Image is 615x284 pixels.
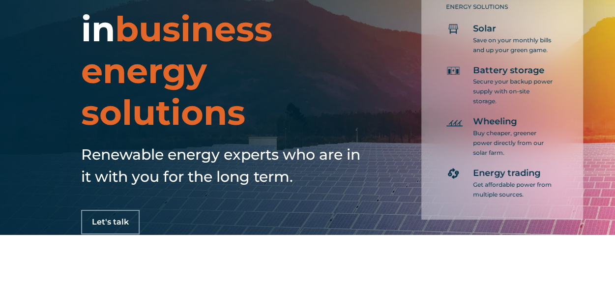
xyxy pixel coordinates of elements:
span: Energy trading [473,168,540,179]
h5: Renewable energy experts who are in it with you for the long term. [81,143,362,188]
p: Secure your backup power supply with on-site storage. [473,77,554,106]
p: Save on your monthly bills and up your green game. [473,35,554,55]
p: Get affordable power from multiple sources. [473,180,554,199]
span: Solar [473,23,496,35]
h5: ENERGY SOLUTIONS [446,3,554,10]
p: Buy cheaper, greener power directly from our solar farm. [473,128,554,158]
span: Wheeling [473,116,517,128]
span: Battery storage [473,65,544,77]
span: Let's talk [92,218,129,226]
a: Let's talk [81,210,140,234]
span: business energy solutions [81,8,272,134]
